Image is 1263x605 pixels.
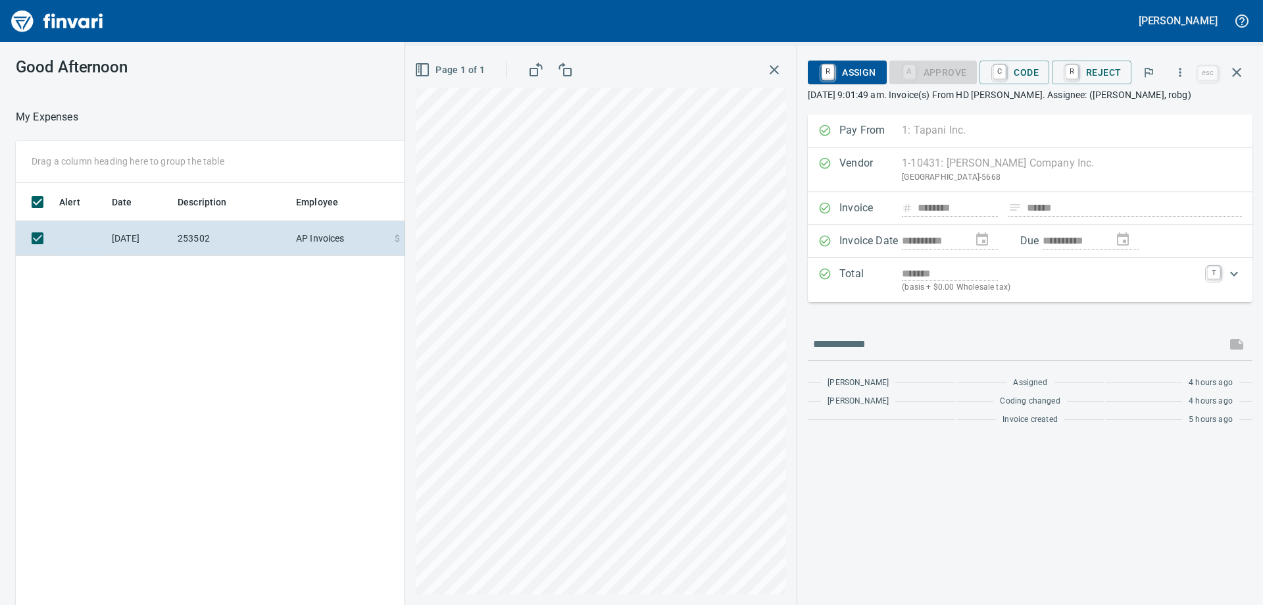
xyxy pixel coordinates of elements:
img: Finvari [8,5,107,37]
span: Coding changed [1000,395,1060,408]
span: This records your message into the invoice and notifies anyone mentioned [1221,329,1252,360]
span: Alert [59,194,97,210]
button: Flag [1134,58,1163,87]
span: [PERSON_NAME] [828,377,889,390]
a: R [822,65,834,79]
td: 253502 [172,221,291,256]
p: [DATE] 9:01:49 am. Invoice(s) From HD [PERSON_NAME]. Assignee: ([PERSON_NAME], robg) [808,88,1252,101]
span: 4 hours ago [1189,395,1233,408]
p: (basis + $0.00 Wholesale tax) [902,281,1199,294]
a: R [1066,65,1078,79]
button: [PERSON_NAME] [1135,11,1221,31]
td: [DATE] [107,221,172,256]
span: Employee [296,194,355,210]
td: AP Invoices [291,221,389,256]
span: Description [178,194,244,210]
nav: breadcrumb [16,109,78,125]
span: Invoice created [1003,413,1058,427]
span: Alert [59,194,80,210]
a: esc [1198,66,1218,80]
button: RReject [1052,61,1131,84]
span: Close invoice [1195,57,1252,88]
p: Total [839,266,902,294]
button: CCode [979,61,1049,84]
span: Date [112,194,132,210]
p: My Expenses [16,109,78,125]
span: Assign [818,61,876,84]
span: Amount [399,194,450,210]
span: Code [990,61,1039,84]
h3: Good Afternoon [16,58,295,76]
p: Drag a column heading here to group the table [32,155,224,168]
span: Employee [296,194,338,210]
button: Page 1 of 1 [412,58,490,82]
span: Date [112,194,149,210]
button: More [1166,58,1195,87]
span: Page 1 of 1 [417,62,485,78]
span: Assigned [1013,377,1047,390]
div: Expand [808,258,1252,302]
div: Coding Required [889,66,978,77]
span: 4 hours ago [1189,377,1233,390]
h5: [PERSON_NAME] [1139,14,1218,28]
span: Reject [1062,61,1121,84]
span: [PERSON_NAME] [828,395,889,408]
span: 5 hours ago [1189,413,1233,427]
button: RAssign [808,61,886,84]
a: T [1207,266,1220,279]
span: $ [395,232,400,245]
a: C [993,65,1006,79]
span: Description [178,194,227,210]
